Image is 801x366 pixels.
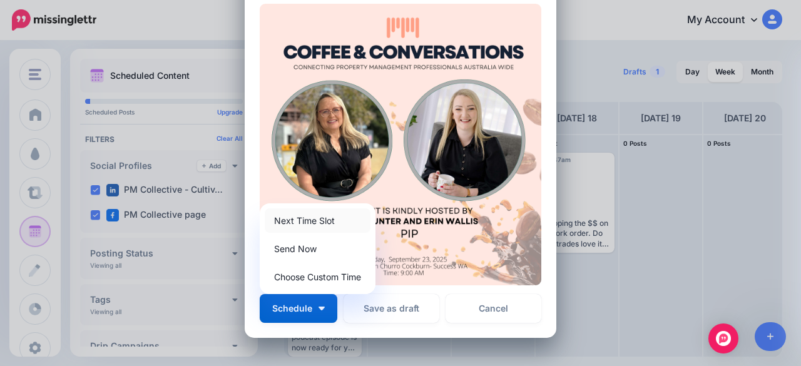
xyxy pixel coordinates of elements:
[260,203,375,294] div: Schedule
[446,294,541,323] a: Cancel
[260,4,541,285] img: SP6J10RDZDP1JH3B857UXZ5GDT7I9V5F.png
[265,236,370,261] a: Send Now
[272,304,312,313] span: Schedule
[265,208,370,233] a: Next Time Slot
[708,323,738,353] div: Open Intercom Messenger
[265,265,370,289] a: Choose Custom Time
[319,307,325,310] img: arrow-down-white.png
[260,294,337,323] button: Schedule
[344,294,439,323] button: Save as draft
